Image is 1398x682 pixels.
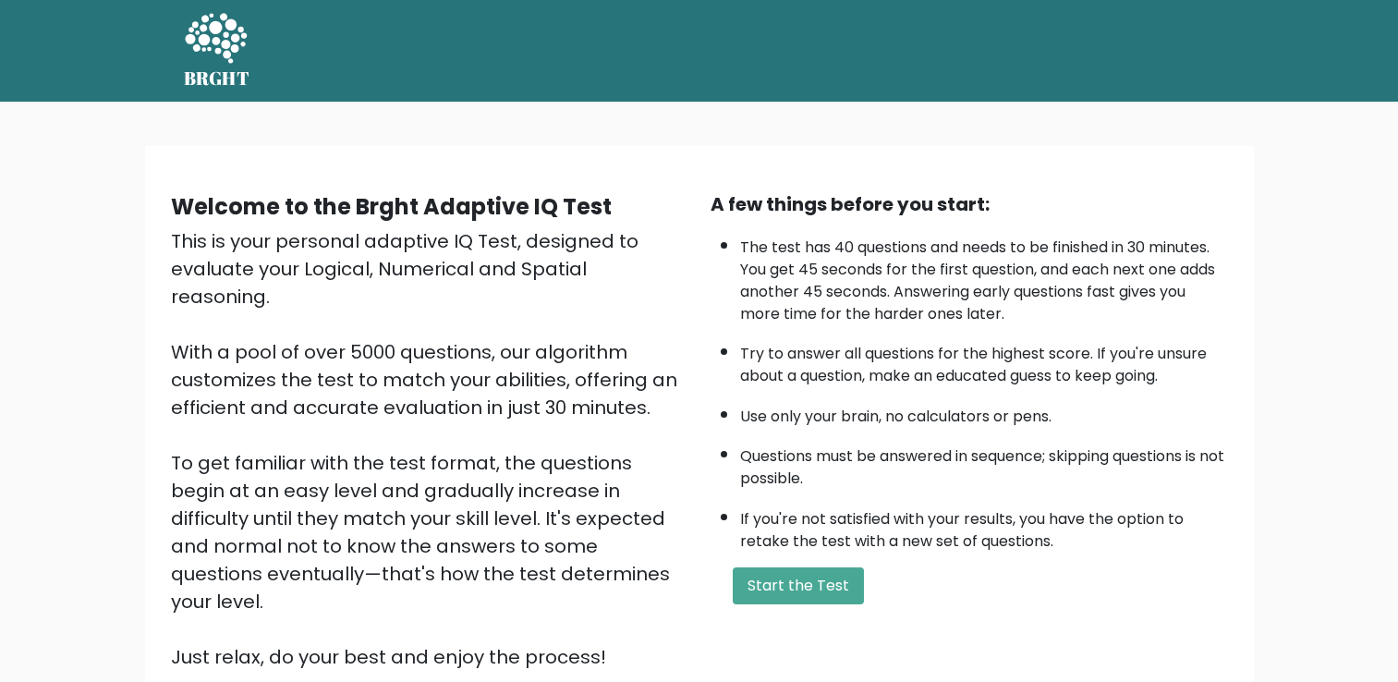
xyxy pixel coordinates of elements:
[740,499,1228,553] li: If you're not satisfied with your results, you have the option to retake the test with a new set ...
[733,567,864,604] button: Start the Test
[171,227,688,671] div: This is your personal adaptive IQ Test, designed to evaluate your Logical, Numerical and Spatial ...
[740,227,1228,325] li: The test has 40 questions and needs to be finished in 30 minutes. You get 45 seconds for the firs...
[740,436,1228,490] li: Questions must be answered in sequence; skipping questions is not possible.
[740,334,1228,387] li: Try to answer all questions for the highest score. If you're unsure about a question, make an edu...
[711,190,1228,218] div: A few things before you start:
[184,67,250,90] h5: BRGHT
[184,7,250,94] a: BRGHT
[171,191,612,222] b: Welcome to the Brght Adaptive IQ Test
[740,396,1228,428] li: Use only your brain, no calculators or pens.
